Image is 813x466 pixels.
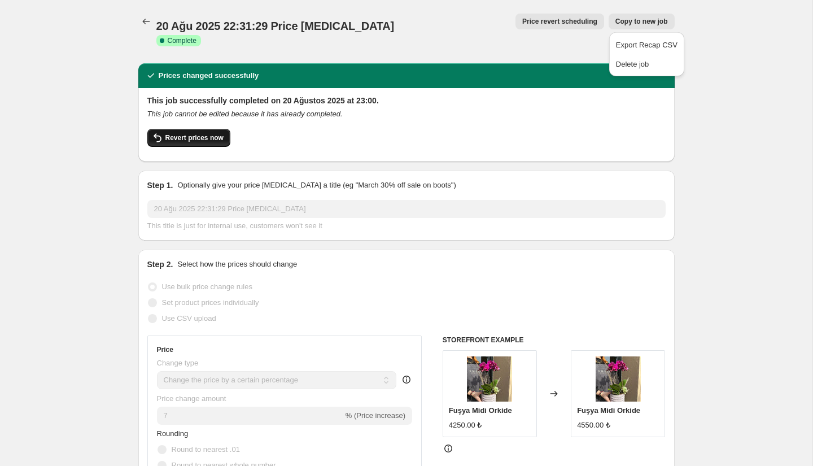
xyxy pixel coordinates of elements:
[147,180,173,191] h2: Step 1.
[159,70,259,81] h2: Prices changed successfully
[157,394,226,403] span: Price change amount
[467,356,512,402] img: image_1950_80x.jpg
[616,41,677,49] span: Export Recap CSV
[147,221,322,230] span: This title is just for internal use, customers won't see it
[147,110,343,118] i: This job cannot be edited because it has already completed.
[162,314,216,323] span: Use CSV upload
[177,180,456,191] p: Optionally give your price [MEDICAL_DATA] a title (eg "March 30% off sale on boots")
[162,282,252,291] span: Use bulk price change rules
[147,259,173,270] h2: Step 2.
[172,445,240,454] span: Round to nearest .01
[165,133,224,142] span: Revert prices now
[515,14,604,29] button: Price revert scheduling
[156,20,395,32] span: 20 Ağu 2025 22:31:29 Price [MEDICAL_DATA]
[147,200,666,218] input: 30% off holiday sale
[577,406,640,415] span: Fuşya Midi Orkide
[609,14,675,29] button: Copy to new job
[346,411,405,420] span: % (Price increase)
[615,17,668,26] span: Copy to new job
[147,129,230,147] button: Revert prices now
[138,14,154,29] button: Price change jobs
[616,60,649,68] span: Delete job
[147,95,666,106] h2: This job successfully completed on 20 Ağustos 2025 at 23:00.
[177,259,297,270] p: Select how the prices should change
[522,17,597,26] span: Price revert scheduling
[157,407,343,425] input: -15
[577,420,610,431] div: 4550.00 ₺
[162,298,259,307] span: Set product prices individually
[449,420,482,431] div: 4250.00 ₺
[168,36,196,45] span: Complete
[596,356,641,402] img: image_1950_80x.jpg
[157,345,173,354] h3: Price
[613,55,681,73] button: Delete job
[613,36,681,54] button: Export Recap CSV
[157,359,199,367] span: Change type
[401,374,412,385] div: help
[157,429,189,438] span: Rounding
[449,406,512,415] span: Fuşya Midi Orkide
[443,336,666,345] h6: STOREFRONT EXAMPLE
